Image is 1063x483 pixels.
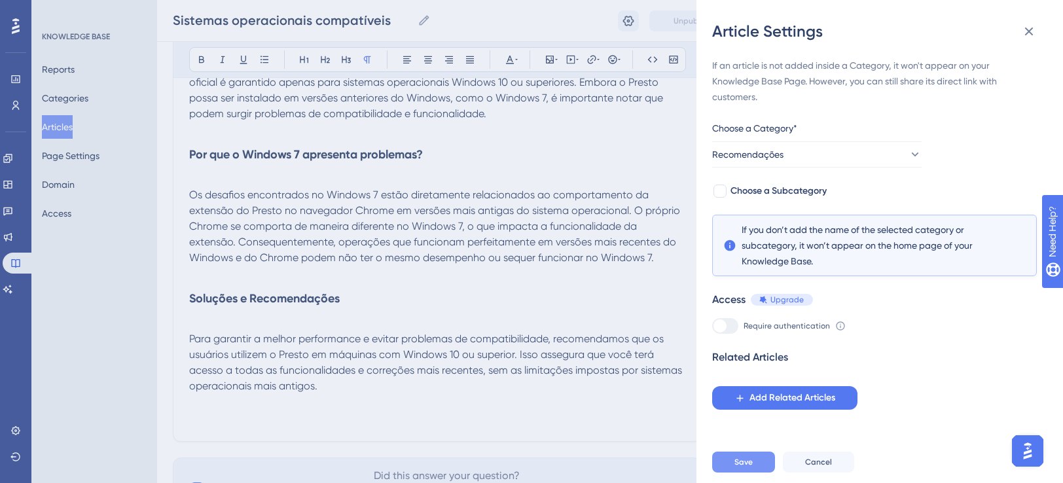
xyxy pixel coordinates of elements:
div: Related Articles [712,349,788,365]
span: Cancel [805,457,832,467]
span: Need Help? [31,3,82,19]
div: Access [712,292,746,308]
span: Require authentication [744,321,830,331]
button: Add Related Articles [712,386,857,410]
button: Recomendações [712,141,922,168]
span: Save [734,457,753,467]
span: If you don’t add the name of the selected category or subcategory, it won’t appear on the home pa... [742,222,1007,269]
span: Choose a Category* [712,120,797,136]
button: Save [712,452,775,473]
span: Choose a Subcategory [730,183,827,199]
iframe: UserGuiding AI Assistant Launcher [1008,431,1047,471]
div: Article Settings [712,21,1047,42]
span: Recomendações [712,147,784,162]
button: Cancel [783,452,854,473]
span: Add Related Articles [749,390,835,406]
div: If an article is not added inside a Category, it won't appear on your Knowledge Base Page. Howeve... [712,58,1037,105]
span: Upgrade [770,295,804,305]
